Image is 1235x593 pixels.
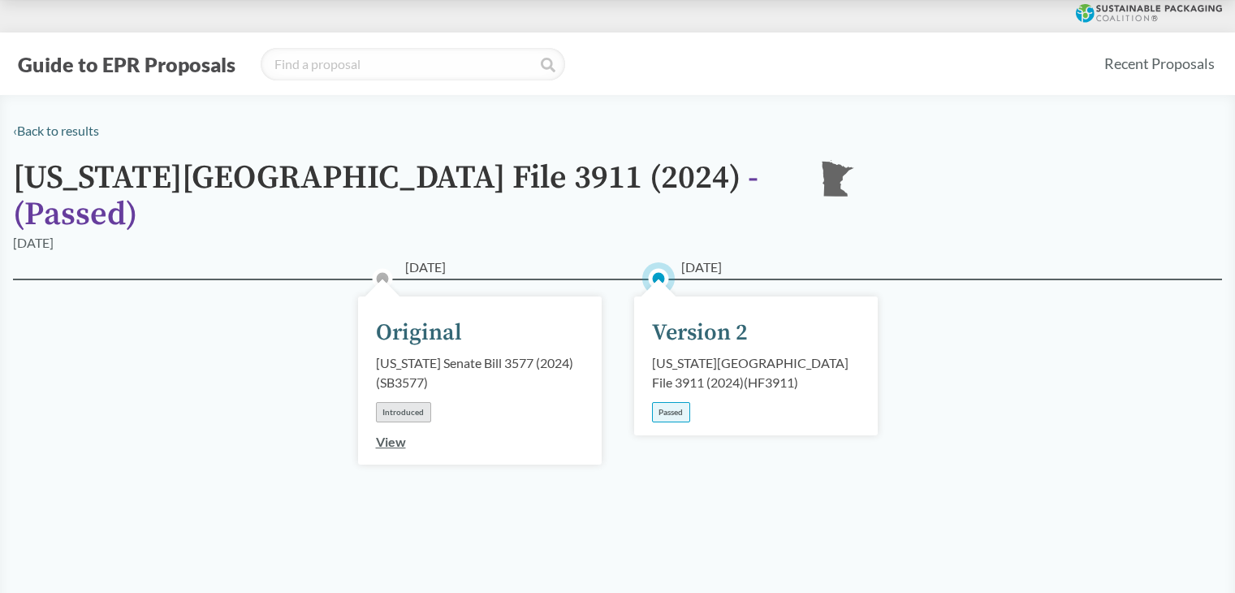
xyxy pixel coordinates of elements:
[13,233,54,253] div: [DATE]
[13,123,99,138] a: ‹Back to results
[405,258,446,277] span: [DATE]
[652,316,748,350] div: Version 2
[652,402,690,422] div: Passed
[261,48,565,80] input: Find a proposal
[376,402,431,422] div: Introduced
[13,158,758,235] span: - ( Passed )
[652,353,860,392] div: [US_STATE][GEOGRAPHIC_DATA] File 3911 (2024) ( HF3911 )
[376,353,584,392] div: [US_STATE] Senate Bill 3577 (2024) ( SB3577 )
[376,316,462,350] div: Original
[1097,45,1222,82] a: Recent Proposals
[376,434,406,449] a: View
[681,258,722,277] span: [DATE]
[13,160,792,233] h1: [US_STATE][GEOGRAPHIC_DATA] File 3911 (2024)
[13,51,240,77] button: Guide to EPR Proposals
